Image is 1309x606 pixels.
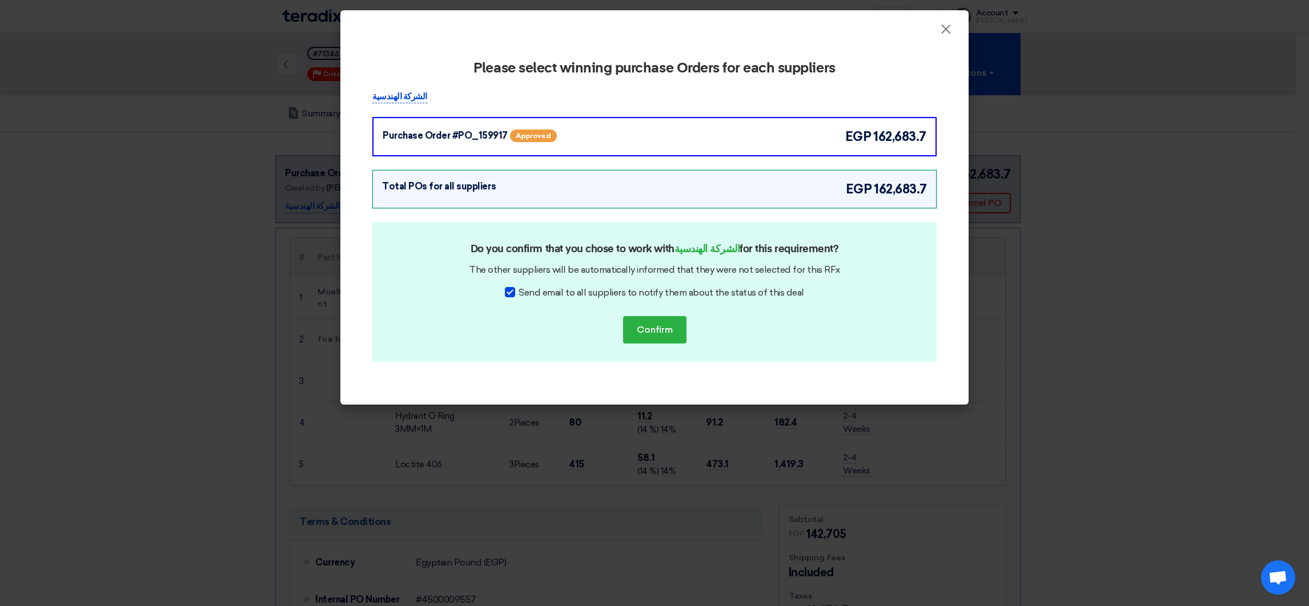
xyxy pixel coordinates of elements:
span: egp [845,127,872,146]
div: Purchase Order #PO_159917 [383,129,508,143]
button: Confirm [623,316,686,344]
strong: الشركة الهندسية [674,244,740,254]
h2: Please select winning purchase Orders for each suppliers [372,60,937,76]
span: egp [846,180,872,199]
span: × [940,21,951,43]
span: 162,683.7 [874,180,927,199]
span: Approved [510,130,557,142]
span: 162,683.7 [873,127,926,146]
span: Send email to all suppliers to notify them about the status of this deal [519,286,804,300]
div: Total POs for all suppliers [382,180,496,193]
p: الشركة الهندسية [372,90,427,104]
div: Open chat [1261,560,1295,595]
h2: Do you confirm that you chose to work with for this requirement? [396,241,913,257]
div: The other suppliers will be automatically informed that they were not selected for this RFx [391,263,918,277]
button: Close [931,18,961,41]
